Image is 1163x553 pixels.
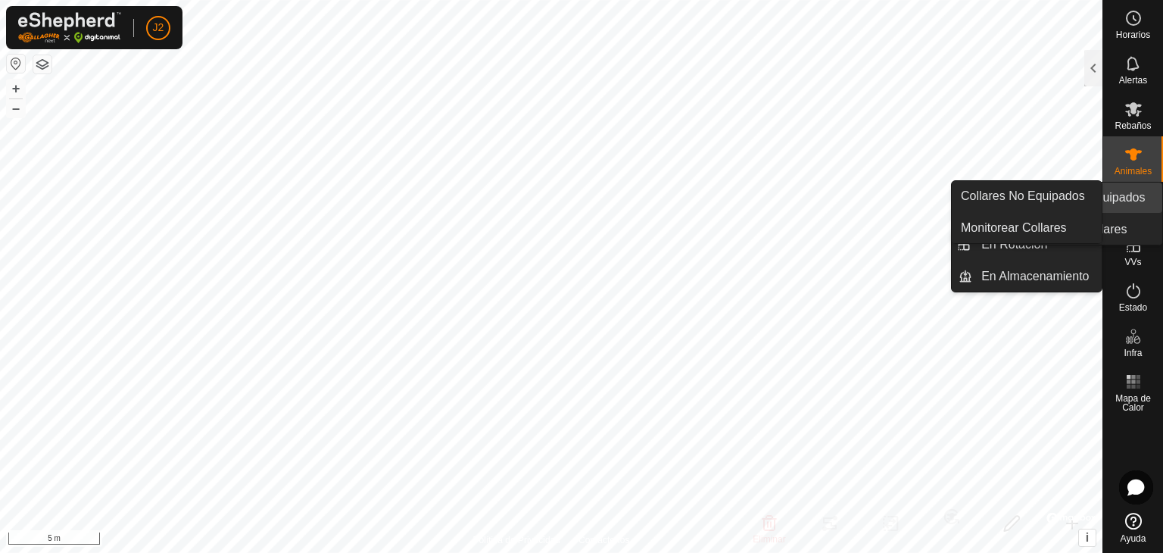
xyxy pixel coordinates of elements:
span: Monitorear Collares [961,219,1067,237]
span: Animales [1115,167,1152,176]
span: Rebaños [1115,121,1151,130]
span: Mapa de Calor [1107,394,1159,412]
span: Infra [1124,348,1142,358]
span: Ayuda [1121,534,1146,543]
button: Restablecer Mapa [7,55,25,73]
a: Collares No Equipados [952,181,1102,211]
span: En Almacenamiento [981,267,1089,286]
span: Horarios [1116,30,1150,39]
a: Contáctenos [578,533,629,547]
li: En Rotación [952,230,1102,260]
a: Política de Privacidad [473,533,560,547]
span: Collares No Equipados [961,187,1085,205]
button: i [1079,530,1096,546]
span: Alertas [1119,76,1147,85]
span: i [1086,531,1089,544]
a: En Almacenamiento [972,261,1102,292]
img: Logo Gallagher [18,12,121,43]
li: En Almacenamiento [952,261,1102,292]
a: Ayuda [1103,507,1163,549]
a: Monitorear Collares [952,213,1102,243]
button: – [7,99,25,117]
button: + [7,80,25,98]
span: VVs [1124,258,1141,267]
span: Estado [1119,303,1147,312]
button: Capas del Mapa [33,55,51,73]
a: En Rotación [972,230,1102,260]
span: En Rotación [981,236,1047,254]
span: J2 [153,20,164,36]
